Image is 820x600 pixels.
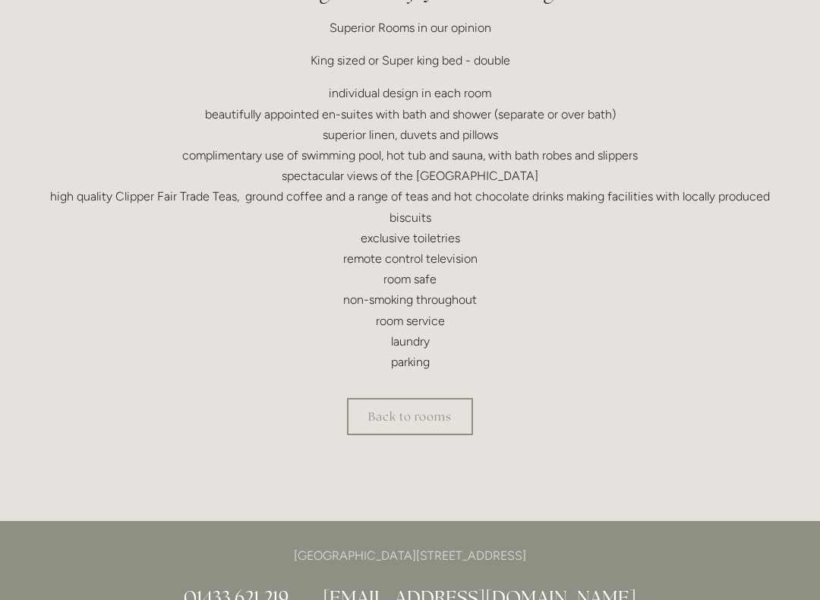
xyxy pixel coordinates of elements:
[47,18,773,39] p: Superior Rooms in our opinion
[347,399,473,436] a: Back to rooms
[47,51,773,71] p: King sized or Super king bed - double
[47,546,773,567] p: [GEOGRAPHIC_DATA][STREET_ADDRESS]
[47,84,773,373] p: individual design in each room beautifully appointed en-suites with bath and shower (separate or ...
